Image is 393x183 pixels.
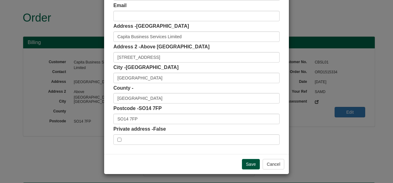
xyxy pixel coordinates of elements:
button: Cancel [263,159,284,169]
label: Address 2 - [113,43,209,51]
label: Postcode - [113,105,162,112]
label: Email [113,2,127,9]
label: City - [113,64,179,71]
label: County - [113,85,133,92]
input: Save [242,159,260,169]
span: Above [GEOGRAPHIC_DATA] [140,44,209,49]
label: Private address - [113,126,166,133]
span: SO14 7FP [139,106,162,111]
span: False [153,126,166,132]
span: [GEOGRAPHIC_DATA] [126,65,179,70]
span: [GEOGRAPHIC_DATA] [136,23,189,29]
label: Address - [113,23,189,30]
